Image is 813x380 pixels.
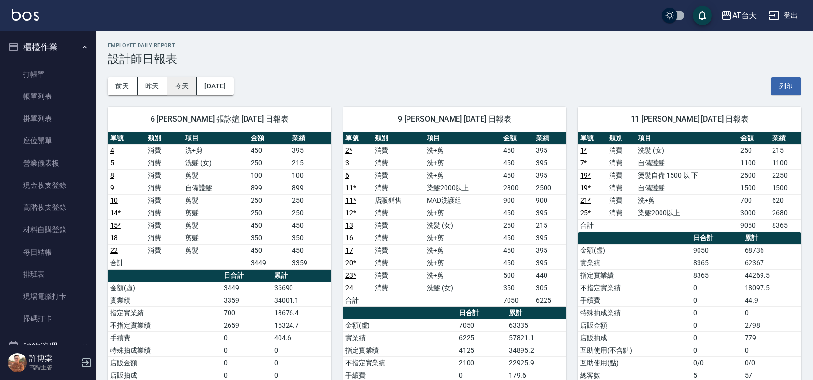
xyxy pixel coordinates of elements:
td: 7050 [457,319,507,331]
td: 消費 [372,269,424,282]
td: 消費 [145,157,183,169]
button: 登出 [764,7,801,25]
td: 2659 [221,319,271,331]
a: 18 [110,234,118,242]
a: 3 [345,159,349,167]
td: 9050 [691,244,742,257]
td: 洗+剪 [183,144,248,157]
td: 消費 [372,182,424,194]
td: 0 [272,356,331,369]
td: 洗髮 (女) [183,157,248,169]
th: 累計 [742,232,801,245]
td: 22925.9 [507,356,566,369]
td: 洗+剪 [424,157,501,169]
a: 8 [110,172,114,179]
h2: Employee Daily Report [108,42,801,49]
a: 每日結帳 [4,241,92,263]
td: 9050 [738,219,770,232]
th: 類別 [372,132,424,145]
td: 100 [290,169,331,182]
th: 項目 [183,132,248,145]
td: 自備護髮 [635,157,737,169]
td: 互助使用(點) [578,356,691,369]
td: 3449 [248,257,290,269]
td: 0/0 [742,356,801,369]
th: 項目 [424,132,501,145]
td: 68736 [742,244,801,257]
td: 2680 [770,207,801,219]
td: 店販金額 [578,319,691,331]
p: 高階主管 [29,363,78,372]
td: 8365 [691,257,742,269]
td: 450 [501,257,534,269]
td: 350 [501,282,534,294]
td: 消費 [145,219,183,232]
button: save [693,6,712,25]
td: 2250 [770,169,801,182]
td: 0/0 [691,356,742,369]
a: 6 [345,172,349,179]
td: 8365 [770,219,801,232]
td: 互助使用(不含點) [578,344,691,356]
th: 日合計 [691,232,742,245]
td: 395 [290,144,331,157]
th: 業績 [290,132,331,145]
td: 0 [691,282,742,294]
td: 消費 [607,157,635,169]
td: 洗髮 (女) [635,144,737,157]
td: 395 [534,257,566,269]
a: 16 [345,234,353,242]
td: 2798 [742,319,801,331]
td: 消費 [145,244,183,257]
td: 消費 [372,219,424,232]
td: 消費 [372,282,424,294]
td: 剪髮 [183,207,248,219]
td: 消費 [607,169,635,182]
td: 合計 [108,257,145,269]
td: 消費 [372,207,424,219]
td: 250 [501,219,534,232]
td: 779 [742,331,801,344]
th: 累計 [507,307,566,319]
td: 0 [221,356,271,369]
td: 0 [742,344,801,356]
td: 1100 [738,157,770,169]
td: 洗+剪 [424,269,501,282]
a: 帳單列表 [4,86,92,108]
a: 座位開單 [4,130,92,152]
td: 57821.1 [507,331,566,344]
a: 24 [345,284,353,292]
td: 62367 [742,257,801,269]
td: 15324.7 [272,319,331,331]
td: 250 [248,157,290,169]
td: 250 [248,207,290,219]
td: 染髮2000以上 [424,182,501,194]
td: 899 [290,182,331,194]
td: 消費 [145,232,183,244]
td: 消費 [145,169,183,182]
th: 金額 [738,132,770,145]
td: 實業績 [578,257,691,269]
img: Person [8,353,27,372]
td: 剪髮 [183,169,248,182]
table: a dense table [343,132,567,307]
td: 500 [501,269,534,282]
td: 不指定實業績 [578,282,691,294]
button: 櫃檯作業 [4,35,92,60]
td: 2500 [738,169,770,182]
td: 消費 [372,257,424,269]
td: 34895.2 [507,344,566,356]
td: 指定實業績 [343,344,457,356]
a: 掛單列表 [4,108,92,130]
td: 實業績 [343,331,457,344]
td: 洗+剪 [424,244,501,257]
td: 0 [691,319,742,331]
td: 特殊抽成業績 [578,306,691,319]
a: 材料自購登錄 [4,219,92,241]
th: 累計 [272,270,331,282]
span: 9 [PERSON_NAME] [DATE] 日報表 [355,114,555,124]
img: Logo [12,9,39,21]
td: 450 [501,232,534,244]
td: 0 [691,306,742,319]
td: 洗髮 (女) [424,282,501,294]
